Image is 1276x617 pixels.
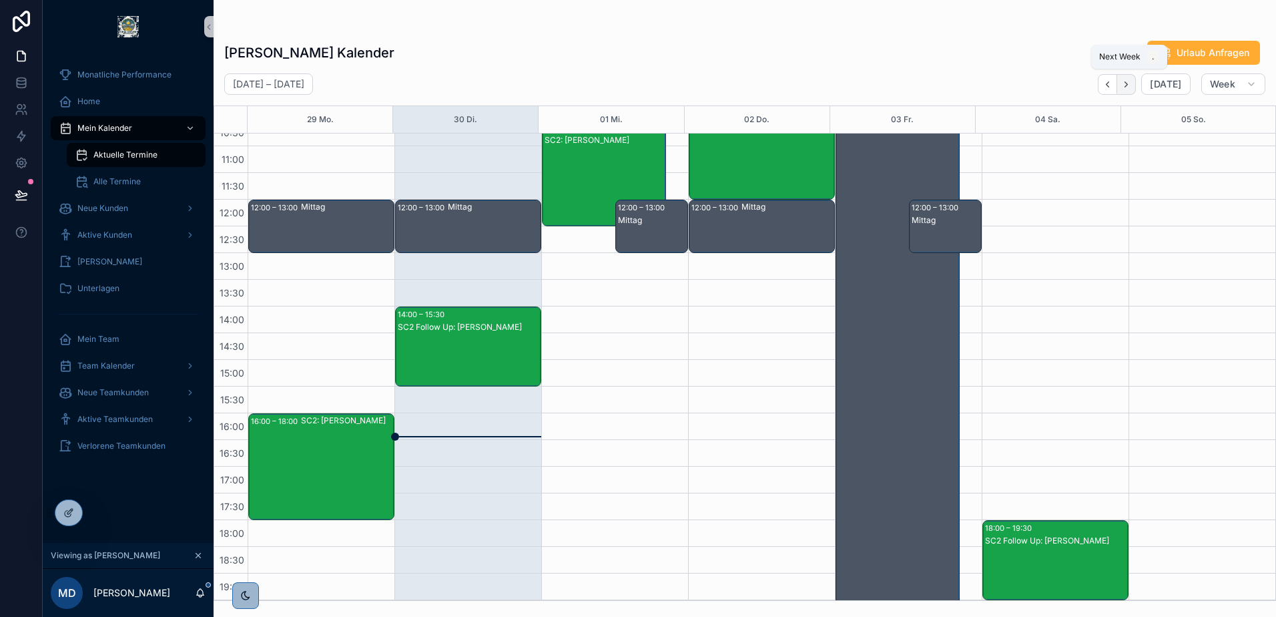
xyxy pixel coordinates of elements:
a: Alle Termine [67,170,206,194]
span: Monatliche Performance [77,69,172,80]
a: Verlorene Teamkunden [51,434,206,458]
span: 17:00 [217,474,248,485]
button: 05 So. [1181,106,1206,133]
div: Mittag [301,202,393,212]
div: Mittag [618,215,687,226]
span: Urlaub Anfragen [1177,46,1249,59]
img: App logo [117,16,139,37]
button: 29 Mo. [307,106,334,133]
span: 11:00 [218,154,248,165]
span: 18:00 [216,528,248,539]
a: Mein Kalender [51,116,206,140]
a: Mein Team [51,327,206,351]
span: Next Week [1099,51,1141,62]
span: 11:30 [218,180,248,192]
button: Week [1201,73,1265,95]
div: Mittag [448,202,540,212]
button: 04 Sa. [1035,106,1060,133]
span: Neue Kunden [77,203,128,214]
div: 16:00 – 18:00 [251,415,301,428]
button: 01 Mi. [600,106,623,133]
span: . [1147,51,1158,62]
span: Alle Termine [93,176,141,187]
div: 18:00 – 19:30 [985,522,1035,535]
span: 12:00 [216,207,248,218]
div: 12:00 – 13:00 [691,201,741,214]
span: 13:00 [216,260,248,272]
div: 18:00 – 19:30SC2 Follow Up: [PERSON_NAME] [983,521,1128,600]
div: 12:00 – 13:00Mittag [396,200,541,252]
button: 03 Fr. [891,106,914,133]
span: 18:30 [216,554,248,566]
span: Viewing as [PERSON_NAME] [51,550,160,561]
div: 12:00 – 13:00 [618,201,668,214]
h1: [PERSON_NAME] Kalender [224,43,394,62]
div: 12:00 – 13:00Mittag [616,200,688,252]
p: [PERSON_NAME] [93,586,170,600]
button: 30 Di. [454,106,477,133]
span: Unterlagen [77,283,119,294]
span: Neue Teamkunden [77,387,149,398]
span: Mein Team [77,334,119,345]
button: Back [1098,74,1117,95]
div: Mittag [912,215,981,226]
div: 10:00 – 12:00SC2: [PERSON_NAME] [689,93,834,199]
span: 15:30 [217,394,248,405]
div: 14:00 – 15:30 [398,308,448,321]
span: 16:30 [216,447,248,459]
div: SC2 Follow Up: [PERSON_NAME] [985,536,1127,546]
a: Unterlagen [51,276,206,300]
a: Aktive Teamkunden [51,407,206,431]
span: 13:30 [216,287,248,298]
a: Neue Teamkunden [51,381,206,405]
span: 12:30 [216,234,248,245]
div: 12:00 – 13:00 [912,201,962,214]
h2: [DATE] – [DATE] [233,77,304,91]
div: Mittag [741,202,834,212]
span: 14:30 [216,341,248,352]
span: MD [58,585,76,601]
button: 02 Do. [744,106,769,133]
span: Aktuelle Termine [93,150,157,160]
span: 17:30 [217,501,248,512]
div: 12:00 – 13:00Mittag [910,200,982,252]
a: Team Kalender [51,354,206,378]
div: 16:00 – 18:00SC2: [PERSON_NAME] [249,414,394,520]
a: Home [51,89,206,114]
div: 14:00 – 15:30SC2 Follow Up: [PERSON_NAME] [396,307,541,386]
span: Week [1210,78,1235,90]
button: [DATE] [1141,73,1190,95]
a: Monatliche Performance [51,63,206,87]
span: Aktive Kunden [77,230,132,240]
button: Next [1117,74,1136,95]
div: scrollable content [43,53,214,475]
div: 12:00 – 13:00Mittag [249,200,394,252]
span: 16:00 [216,421,248,432]
span: [PERSON_NAME] [77,256,142,267]
span: 14:00 [216,314,248,325]
a: Neue Kunden [51,196,206,220]
div: 12:00 – 13:00 [251,201,301,214]
div: SC2: [PERSON_NAME] [545,135,665,146]
div: 10:30 – 12:30SC2: [PERSON_NAME] [543,120,665,226]
span: Mein Kalender [77,123,132,134]
button: Urlaub Anfragen [1147,41,1260,65]
span: Verlorene Teamkunden [77,441,166,451]
div: 12:00 – 13:00 [398,201,448,214]
span: [DATE] [1150,78,1181,90]
span: 15:00 [217,367,248,379]
span: Home [77,96,100,107]
a: [PERSON_NAME] [51,250,206,274]
div: SC2 Follow Up: [PERSON_NAME] [398,322,540,333]
a: Aktuelle Termine [67,143,206,167]
a: Aktive Kunden [51,223,206,247]
span: 19:00 [216,581,248,592]
div: 12:00 – 13:00Mittag [689,200,834,252]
